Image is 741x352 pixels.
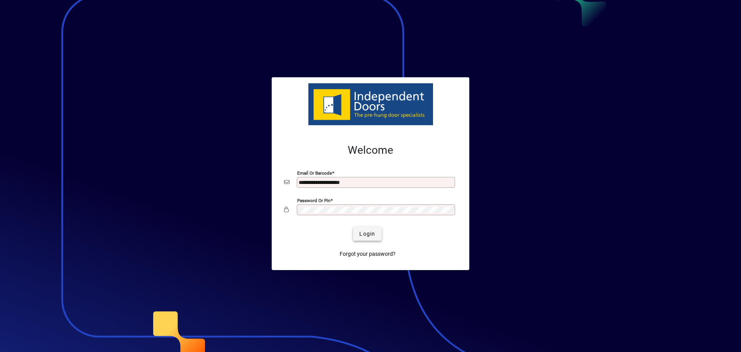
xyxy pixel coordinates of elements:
[337,247,399,261] a: Forgot your password?
[359,230,375,238] span: Login
[284,144,457,157] h2: Welcome
[340,250,396,258] span: Forgot your password?
[353,227,381,241] button: Login
[297,198,330,203] mat-label: Password or Pin
[297,170,332,176] mat-label: Email or Barcode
